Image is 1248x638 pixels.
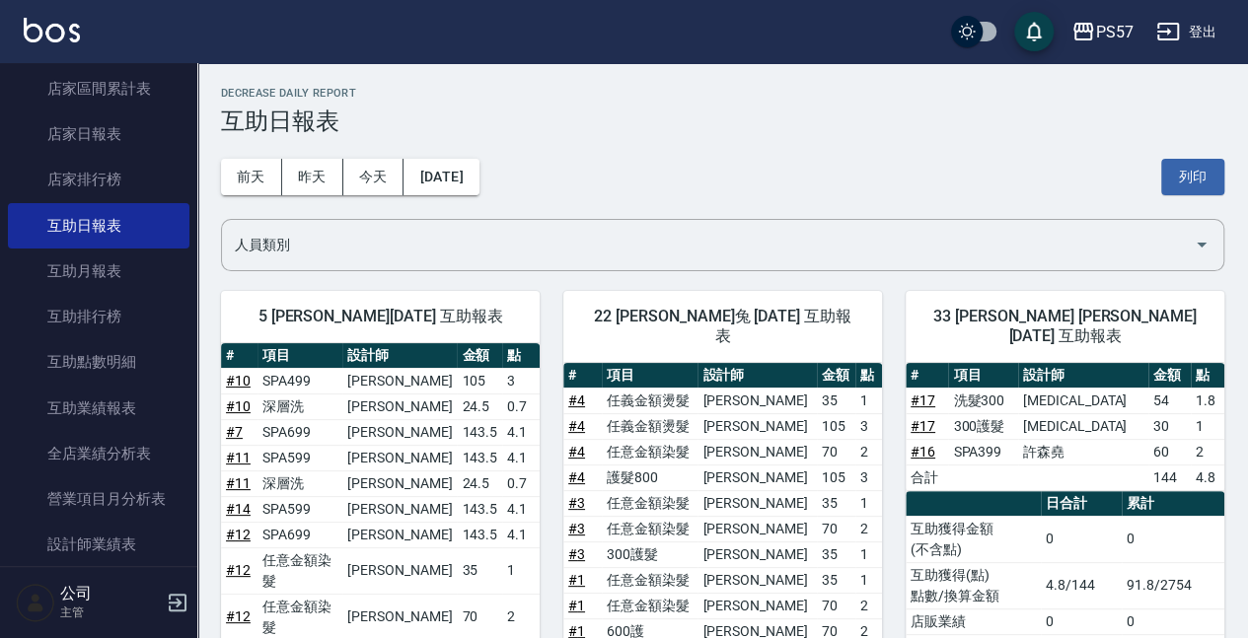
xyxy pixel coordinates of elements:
a: #12 [226,527,251,542]
table: a dense table [906,363,1224,491]
a: 店家排行榜 [8,157,189,202]
button: [DATE] [404,159,478,195]
th: 金額 [817,363,855,389]
button: 今天 [343,159,404,195]
th: 日合計 [1041,491,1122,517]
h2: Decrease Daily Report [221,87,1224,100]
button: 前天 [221,159,282,195]
button: 昨天 [282,159,343,195]
td: SPA599 [257,496,342,522]
td: 0.7 [502,470,540,496]
span: 5 [PERSON_NAME][DATE] 互助報表 [245,307,516,326]
td: SPA699 [257,419,342,445]
td: [PERSON_NAME] [342,470,457,496]
td: 4.1 [502,445,540,470]
td: [PERSON_NAME] [342,419,457,445]
td: 143.5 [457,522,502,547]
th: # [221,343,257,369]
td: [PERSON_NAME] [697,516,817,541]
td: 91.8/2754 [1122,562,1224,608]
a: 店家日報表 [8,111,189,157]
a: 設計師業績表 [8,522,189,567]
button: 登出 [1148,14,1224,50]
td: 0.7 [502,393,540,419]
a: #10 [226,398,251,414]
td: SPA599 [257,445,342,470]
p: 主管 [60,603,161,621]
td: [MEDICAL_DATA] [1018,388,1148,413]
td: 洗髮300 [948,388,1018,413]
td: 任義金額燙髮 [602,388,697,413]
td: 35 [457,547,502,594]
td: [PERSON_NAME] [697,541,817,567]
td: 1 [855,490,882,516]
th: 設計師 [1018,363,1148,389]
h3: 互助日報表 [221,107,1224,135]
th: 點 [855,363,882,389]
a: #12 [226,562,251,578]
td: 許森堯 [1018,439,1148,464]
td: 143.5 [457,445,502,470]
th: 項目 [257,343,342,369]
td: SPA399 [948,439,1018,464]
td: 105 [817,413,855,439]
a: 互助月報表 [8,248,189,294]
td: 143.5 [457,419,502,445]
td: 4.1 [502,522,540,547]
td: 護髮800 [602,464,697,490]
td: 70 [817,439,855,464]
td: [PERSON_NAME] [697,567,817,593]
a: #4 [568,444,585,460]
td: 0 [1122,608,1224,634]
td: 105 [817,464,855,490]
a: 互助點數明細 [8,339,189,385]
td: 2 [855,439,882,464]
a: #1 [568,572,585,588]
td: 店販業績 [906,608,1041,634]
td: 4.8/144 [1041,562,1122,608]
td: 3 [855,464,882,490]
h5: 公司 [60,584,161,603]
td: 300護髮 [602,541,697,567]
td: 1.8 [1191,388,1224,413]
a: #16 [911,444,935,460]
td: [PERSON_NAME] [697,593,817,618]
td: [PERSON_NAME] [697,490,817,516]
th: 金額 [457,343,502,369]
a: #14 [226,501,251,517]
td: [PERSON_NAME] [697,413,817,439]
td: [PERSON_NAME] [342,496,457,522]
td: 0 [1041,608,1122,634]
td: 2 [855,516,882,541]
td: 4.8 [1191,464,1224,490]
th: 項目 [948,363,1018,389]
td: 70 [817,593,855,618]
a: 互助排行榜 [8,294,189,339]
td: 3 [855,413,882,439]
th: # [563,363,602,389]
th: # [906,363,948,389]
td: 1 [855,567,882,593]
td: 深層洗 [257,470,342,496]
td: 1 [502,547,540,594]
td: [PERSON_NAME] [342,445,457,470]
td: 3 [502,368,540,393]
a: #11 [226,475,251,491]
a: #3 [568,546,585,562]
a: #17 [911,392,935,408]
input: 人員名稱 [230,228,1186,262]
img: Logo [24,18,80,42]
a: #10 [226,373,251,389]
a: #4 [568,418,585,434]
td: 35 [817,388,855,413]
td: [PERSON_NAME] [697,439,817,464]
td: SPA499 [257,368,342,393]
td: 35 [817,541,855,567]
a: #7 [226,424,243,440]
td: [PERSON_NAME] [342,393,457,419]
th: 點 [1191,363,1224,389]
td: 任意金額染髮 [602,490,697,516]
th: 累計 [1122,491,1224,517]
td: 60 [1148,439,1191,464]
a: #12 [226,608,251,624]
